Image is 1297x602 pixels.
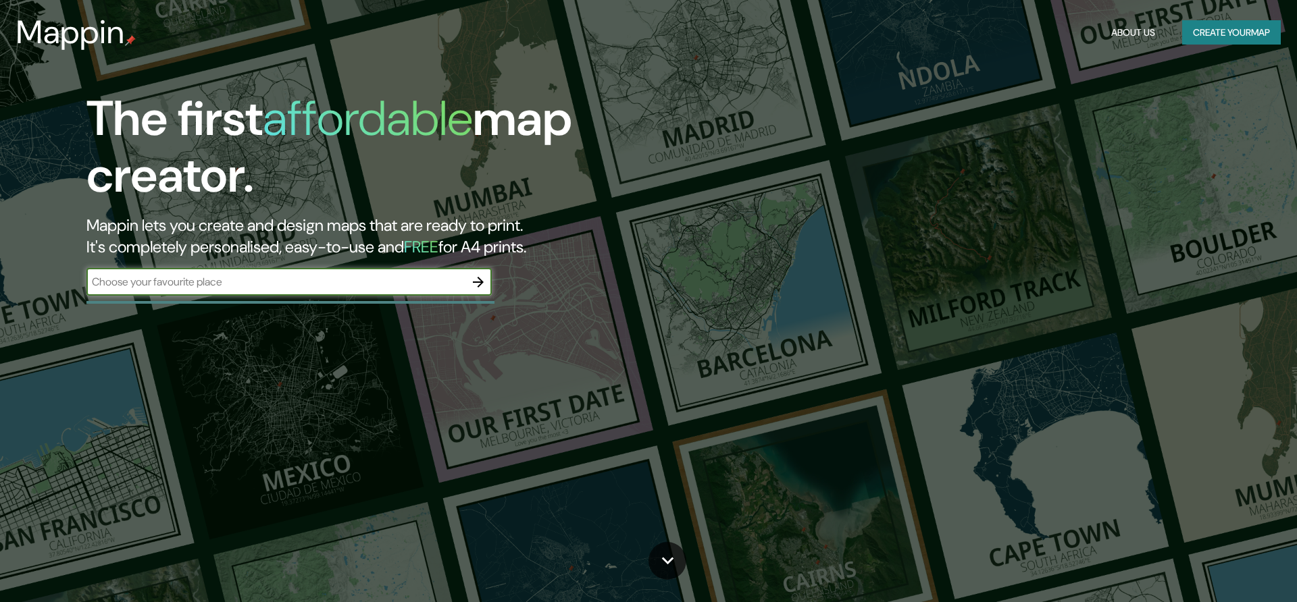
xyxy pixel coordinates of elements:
[1182,20,1281,45] button: Create yourmap
[263,87,473,150] h1: affordable
[16,13,125,51] h3: Mappin
[125,35,136,46] img: mappin-pin
[86,274,465,290] input: Choose your favourite place
[1177,549,1282,587] iframe: Help widget launcher
[404,236,438,257] h5: FREE
[86,90,735,215] h1: The first map creator.
[86,215,735,258] h2: Mappin lets you create and design maps that are ready to print. It's completely personalised, eas...
[1106,20,1161,45] button: About Us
